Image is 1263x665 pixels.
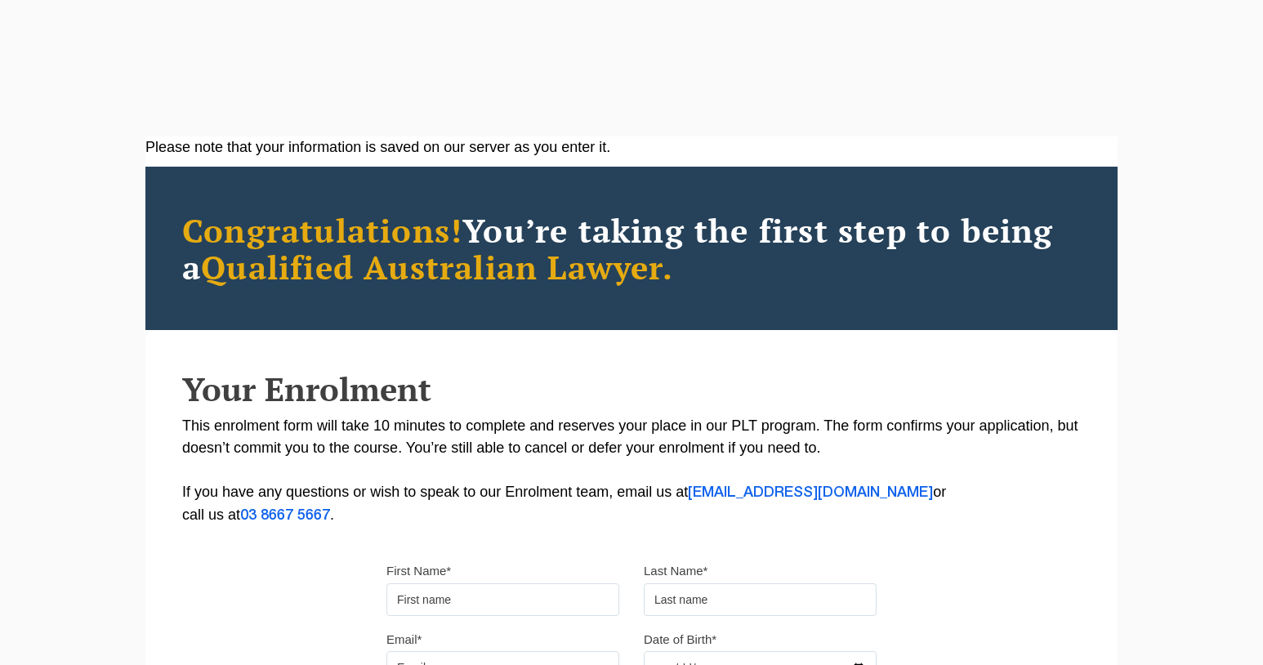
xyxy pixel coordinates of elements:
label: Last Name* [644,563,707,579]
a: 03 8667 5667 [240,509,330,522]
p: This enrolment form will take 10 minutes to complete and reserves your place in our PLT program. ... [182,415,1081,527]
a: [EMAIL_ADDRESS][DOMAIN_NAME] [688,486,933,499]
input: First name [386,583,619,616]
span: Qualified Australian Lawyer. [201,245,673,288]
label: First Name* [386,563,451,579]
h2: Your Enrolment [182,371,1081,407]
h2: You’re taking the first step to being a [182,212,1081,285]
span: Congratulations! [182,208,462,252]
label: Email* [386,632,422,648]
input: Last name [644,583,877,616]
label: Date of Birth* [644,632,716,648]
div: Please note that your information is saved on our server as you enter it. [145,136,1118,158]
